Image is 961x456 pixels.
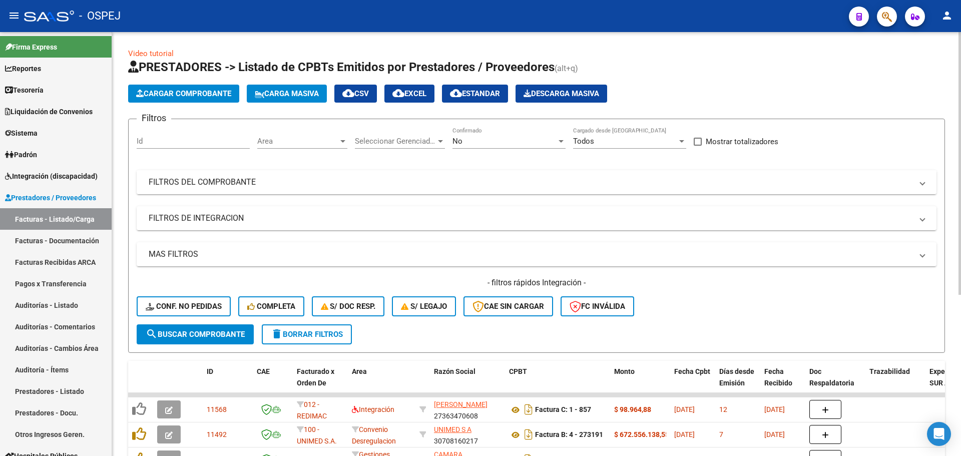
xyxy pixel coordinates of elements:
span: S/ legajo [401,302,447,311]
strong: $ 672.556.138,55 [614,430,669,438]
datatable-header-cell: CAE [253,361,293,405]
span: Liquidación de Convenios [5,106,93,117]
strong: Factura C: 1 - 857 [535,406,591,414]
span: Area [352,367,367,375]
span: Doc Respaldatoria [809,367,854,387]
span: Días desde Emisión [719,367,754,387]
span: [PERSON_NAME] [434,400,488,408]
span: (alt+q) [555,64,578,73]
button: Borrar Filtros [262,324,352,344]
mat-expansion-panel-header: MAS FILTROS [137,242,936,266]
span: S/ Doc Resp. [321,302,376,311]
span: Fecha Cpbt [674,367,710,375]
span: CAE [257,367,270,375]
span: UNIMED S A [434,425,471,433]
span: Razón Social [434,367,475,375]
span: Integración (discapacidad) [5,171,98,182]
span: Estandar [450,89,500,98]
datatable-header-cell: Fecha Cpbt [670,361,715,405]
button: S/ Doc Resp. [312,296,385,316]
span: Trazabilidad [869,367,910,375]
button: S/ legajo [392,296,456,316]
span: 100 - UNIMED S.A. [297,425,337,445]
datatable-header-cell: Monto [610,361,670,405]
span: Integración [352,405,394,413]
span: Facturado x Orden De [297,367,334,387]
button: Carga Masiva [247,85,327,103]
span: Monto [614,367,635,375]
span: EXCEL [392,89,426,98]
mat-panel-title: FILTROS DEL COMPROBANTE [149,177,912,188]
span: CSV [342,89,369,98]
span: Buscar Comprobante [146,330,245,339]
button: CAE SIN CARGAR [463,296,553,316]
span: 11492 [207,430,227,438]
button: FC Inválida [561,296,634,316]
mat-icon: search [146,328,158,340]
mat-icon: cloud_download [450,87,462,99]
span: 11568 [207,405,227,413]
span: [DATE] [674,405,695,413]
span: Carga Masiva [255,89,319,98]
datatable-header-cell: Area [348,361,415,405]
span: Seleccionar Gerenciador [355,137,436,146]
span: 7 [719,430,723,438]
span: No [452,137,462,146]
button: Descarga Masiva [516,85,607,103]
span: Conf. no pedidas [146,302,222,311]
mat-icon: cloud_download [392,87,404,99]
mat-icon: menu [8,10,20,22]
span: CPBT [509,367,527,375]
span: Area [257,137,338,146]
span: Completa [247,302,295,311]
span: PRESTADORES -> Listado de CPBTs Emitidos por Prestadores / Proveedores [128,60,555,74]
span: [DATE] [674,430,695,438]
button: Completa [238,296,304,316]
datatable-header-cell: CPBT [505,361,610,405]
mat-panel-title: MAS FILTROS [149,249,912,260]
button: CSV [334,85,377,103]
span: Tesorería [5,85,44,96]
a: Video tutorial [128,49,174,58]
span: Firma Express [5,42,57,53]
span: 12 [719,405,727,413]
span: Borrar Filtros [271,330,343,339]
app-download-masive: Descarga masiva de comprobantes (adjuntos) [516,85,607,103]
button: Conf. no pedidas [137,296,231,316]
mat-expansion-panel-header: FILTROS DEL COMPROBANTE [137,170,936,194]
mat-panel-title: FILTROS DE INTEGRACION [149,213,912,224]
h4: - filtros rápidos Integración - [137,277,936,288]
datatable-header-cell: Fecha Recibido [760,361,805,405]
datatable-header-cell: Doc Respaldatoria [805,361,865,405]
div: 27363470608 [434,399,501,420]
span: Prestadores / Proveedores [5,192,96,203]
button: Cargar Comprobante [128,85,239,103]
span: Sistema [5,128,38,139]
span: Todos [573,137,594,146]
span: Cargar Comprobante [136,89,231,98]
span: Fecha Recibido [764,367,792,387]
span: Descarga Masiva [524,89,599,98]
span: Padrón [5,149,37,160]
div: 30708160217 [434,424,501,445]
button: EXCEL [384,85,434,103]
datatable-header-cell: ID [203,361,253,405]
datatable-header-cell: Facturado x Orden De [293,361,348,405]
strong: $ 98.964,88 [614,405,651,413]
span: [DATE] [764,405,785,413]
span: Reportes [5,63,41,74]
datatable-header-cell: Razón Social [430,361,505,405]
span: ID [207,367,213,375]
mat-icon: cloud_download [342,87,354,99]
div: Open Intercom Messenger [927,422,951,446]
mat-expansion-panel-header: FILTROS DE INTEGRACION [137,206,936,230]
span: [DATE] [764,430,785,438]
span: FC Inválida [570,302,625,311]
span: Convenio Desregulacion [352,425,396,445]
button: Buscar Comprobante [137,324,254,344]
i: Descargar documento [522,426,535,442]
h3: Filtros [137,111,171,125]
mat-icon: person [941,10,953,22]
span: Mostrar totalizadores [706,136,778,148]
button: Estandar [442,85,508,103]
